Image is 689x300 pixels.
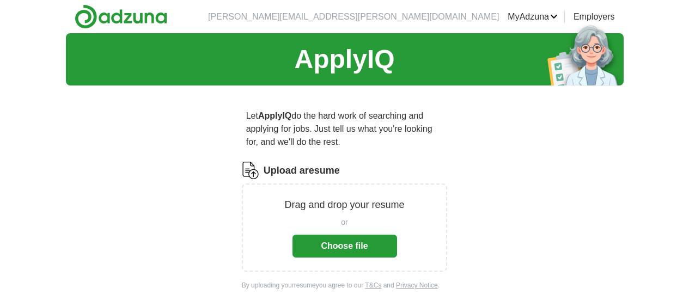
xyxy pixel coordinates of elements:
h1: ApplyIQ [294,40,394,79]
a: Employers [574,10,615,23]
img: CV Icon [242,162,259,179]
strong: ApplyIQ [258,111,291,120]
a: T&Cs [365,281,381,289]
a: MyAdzuna [508,10,558,23]
button: Choose file [292,235,397,258]
img: Adzuna logo [75,4,167,29]
div: By uploading your resume you agree to our and . [242,280,448,290]
p: Let do the hard work of searching and applying for jobs. Just tell us what you're looking for, an... [242,105,448,153]
p: Drag and drop your resume [284,198,404,212]
span: or [341,217,347,228]
a: Privacy Notice [396,281,438,289]
li: [PERSON_NAME][EMAIL_ADDRESS][PERSON_NAME][DOMAIN_NAME] [208,10,499,23]
label: Upload a resume [264,163,340,178]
